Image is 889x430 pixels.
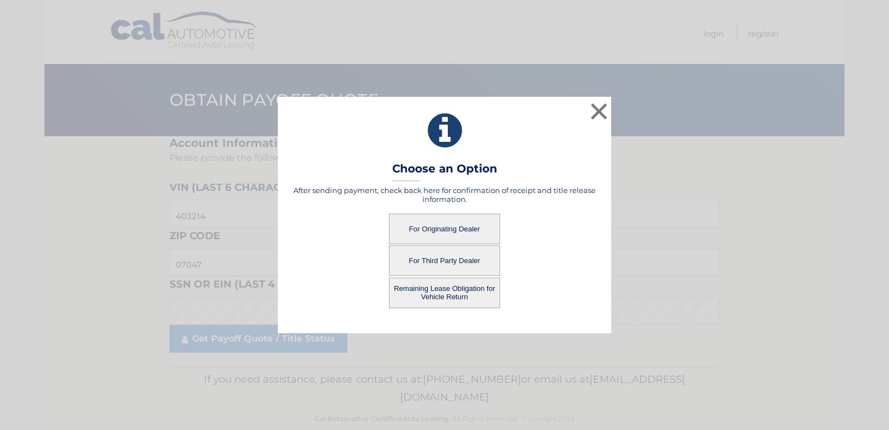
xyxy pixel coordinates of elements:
button: Remaining Lease Obligation for Vehicle Return [389,278,500,308]
button: For Originating Dealer [389,214,500,244]
button: For Third Party Dealer [389,245,500,276]
h3: Choose an Option [392,162,497,181]
h5: After sending payment, check back here for confirmation of receipt and title release information. [292,186,597,204]
button: × [588,100,610,122]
